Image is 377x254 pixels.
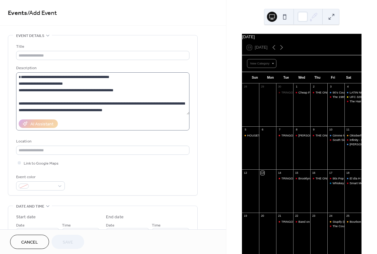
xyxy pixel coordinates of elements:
[106,222,114,229] span: Date
[310,90,327,94] div: THE ONE: Season 15 - WEEK 1 - First Impression Week
[349,176,370,180] div: El día H • 2025
[294,72,309,83] div: Wed
[278,72,294,83] div: Tue
[325,72,341,83] div: Fri
[261,85,264,89] div: 29
[327,138,344,142] div: South Side Hooligans - FRONT STAGE
[247,133,311,137] div: HOUSETOBER FEST - Daytime Music Festival
[341,72,356,83] div: Sat
[242,133,259,137] div: HOUSETOBER FEST - Daytime Music Festival
[16,203,44,210] span: Date and time
[244,128,247,132] div: 5
[16,222,25,229] span: Date
[295,171,299,175] div: 15
[327,224,344,228] div: The Country Night - FRONT STAGE
[293,220,310,224] div: Band on the Run (Paul McCartney Tribute) - FRONT STAGE
[276,176,293,180] div: TRINGO [Trivia & Bingo]
[276,133,293,137] div: TRINGO [Trivia & Bingo]
[16,214,36,221] div: Start date
[10,235,49,249] button: Cancel
[329,214,333,218] div: 24
[62,222,71,229] span: Time
[276,90,293,94] div: TRINGO [Trivia & Bingo]
[244,214,247,218] div: 19
[327,181,344,185] div: Whiskey Friends “The Morgan Wallen Experience“ - PERFORMANCE HALL
[242,34,362,40] div: [DATE]
[152,222,161,229] span: Time
[8,7,27,19] a: Events
[344,95,362,99] div: UFC 320
[312,85,316,89] div: 2
[295,214,299,218] div: 22
[327,133,344,137] div: Gimme More: The Britney Experience - PERFORMANCE HALL
[349,95,362,99] div: UFC 320
[278,128,281,132] div: 7
[310,176,327,180] div: THE ONE: Season 15 - WEEK 3 - Country Week
[295,85,299,89] div: 1
[327,90,344,94] div: 90's Country Night w/ South City Revival - PERFORMANCE HALL
[293,90,310,94] div: Cheap Foreign Cars (Cheap Trick, The Cars & Foreigner) - FRONT STAGE
[346,171,350,175] div: 18
[278,171,281,175] div: 14
[344,220,362,224] div: Bourbon Street's Massive Halloween Party | Presented by Haunted House Chicago & Midnight Terror
[263,72,278,83] div: Mon
[344,99,362,103] div: The Hair Band Night - FRONT STAGE
[344,138,362,142] div: Infinity - FRONT STAGE
[278,85,281,89] div: 30
[16,43,188,50] div: Title
[281,220,315,224] div: TRINGO [Trivia & Bingo]
[281,176,315,180] div: TRINGO [Trivia & Bingo]
[244,85,247,89] div: 28
[295,128,299,132] div: 8
[16,138,188,145] div: Location
[312,128,316,132] div: 9
[278,214,281,218] div: 21
[281,133,315,137] div: TRINGO [Trivia & Bingo]
[327,176,344,180] div: 90s Pop Nation - FRONT STAGE
[327,95,344,99] div: The 1985 - FRONT STAGE
[344,142,362,146] div: Sarah's Place: A Zach Bryan & Noah Kahan Tribute - PERFORMANCE HALL
[312,171,316,175] div: 16
[16,33,44,39] span: Event details
[310,133,327,137] div: THE ONE: Season 15 - WEEK 2 - 80s/90s Pop
[344,90,362,94] div: LATIN NIGHT - PERFORMANCE HALL
[106,214,124,221] div: End date
[293,176,310,180] div: Brooklyn Charmers (Steely Dan Tribute) - FRONT STAGE
[261,128,264,132] div: 6
[329,128,333,132] div: 10
[261,214,264,218] div: 20
[329,171,333,175] div: 17
[16,174,64,180] div: Event color
[346,214,350,218] div: 25
[24,160,59,167] span: Link to Google Maps
[344,176,362,180] div: El día H • 2025
[344,133,362,137] div: Oktoberfest Celebration with The Bratwurst Brothers - BEER GARDEN
[293,133,310,137] div: Petty Kings (Tom Petty Tribute) - FRONT STAGE
[16,65,188,71] div: Description
[310,72,325,83] div: Thu
[344,181,362,185] div: Smart Mouth - 2000s Tribute Band - FRONT STAGE
[327,220,344,224] div: Stupify (Disturbed), Voodoo (Godsmack) & Sound of Madness (Shinedown) at Bourbon Street
[276,220,293,224] div: TRINGO [Trivia & Bingo]
[261,171,264,175] div: 13
[27,7,57,19] span: / Add Event
[332,176,377,180] div: 90s Pop Nation - FRONT STAGE
[346,128,350,132] div: 11
[332,95,369,99] div: The 1985 - FRONT STAGE
[281,90,315,94] div: TRINGO [Trivia & Bingo]
[312,214,316,218] div: 23
[346,85,350,89] div: 4
[329,85,333,89] div: 3
[247,72,263,83] div: Sun
[244,171,247,175] div: 12
[21,239,38,246] span: Cancel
